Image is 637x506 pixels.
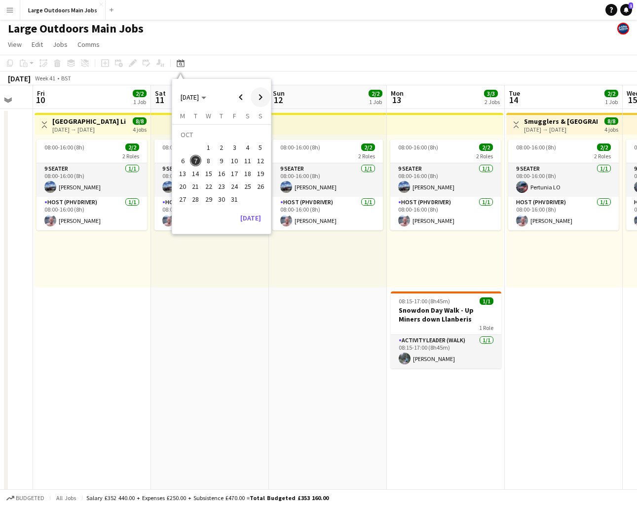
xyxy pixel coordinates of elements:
[254,141,267,154] button: 05-10-2025
[361,144,375,151] span: 2/2
[242,168,254,180] span: 18
[177,181,188,192] span: 20
[155,89,166,98] span: Sat
[36,94,45,106] span: 10
[5,493,46,504] button: Budgeted
[125,144,139,151] span: 2/2
[28,38,47,51] a: Edit
[390,163,501,197] app-card-role: 9 Seater1/108:00-16:00 (8h)[PERSON_NAME]
[202,167,215,180] button: 15-10-2025
[228,155,240,167] span: 10
[272,197,383,230] app-card-role: Host (PHV Driver)1/108:00-16:00 (8h)[PERSON_NAME]
[508,197,619,230] app-card-role: Host (PHV Driver)1/108:00-16:00 (8h)[PERSON_NAME]
[215,193,228,206] button: 30-10-2025
[190,194,202,206] span: 28
[20,0,106,20] button: Large Outdoors Main Jobs
[242,155,254,167] span: 11
[52,117,126,126] h3: [GEOGRAPHIC_DATA] Lighthouse Experience
[32,40,43,49] span: Edit
[399,297,450,305] span: 08:15-17:00 (8h45m)
[190,155,202,167] span: 7
[154,140,265,230] div: 08:00-16:00 (8h)2/22 Roles9 Seater1/108:00-16:00 (8h)[PERSON_NAME]Host (PHV Driver)1/108:00-16:00...
[604,125,618,133] div: 4 jobs
[8,21,144,36] h1: Large Outdoors Main Jobs
[479,144,493,151] span: 2/2
[254,154,267,167] button: 12-10-2025
[203,194,215,206] span: 29
[251,87,270,107] button: Next month
[620,4,632,16] a: 1
[37,89,45,98] span: Fri
[259,111,262,120] span: S
[228,194,240,206] span: 31
[254,180,267,193] button: 26-10-2025
[241,180,254,193] button: 25-10-2025
[604,117,618,125] span: 8/8
[53,40,68,49] span: Jobs
[37,163,147,197] app-card-role: 9 Seater1/108:00-16:00 (8h)[PERSON_NAME]
[391,89,404,98] span: Mon
[273,89,285,98] span: Sun
[202,141,215,154] button: 01-10-2025
[54,494,78,502] span: All jobs
[177,155,188,167] span: 6
[189,180,202,193] button: 21-10-2025
[272,140,383,230] app-job-card: 08:00-16:00 (8h)2/22 Roles9 Seater1/108:00-16:00 (8h)[PERSON_NAME]Host (PHV Driver)1/108:00-16:00...
[189,193,202,206] button: 28-10-2025
[233,111,236,120] span: F
[189,167,202,180] button: 14-10-2025
[37,197,147,230] app-card-role: Host (PHV Driver)1/108:00-16:00 (8h)[PERSON_NAME]
[177,88,210,106] button: Choose month and year
[203,142,215,154] span: 1
[8,73,31,83] div: [DATE]
[228,168,240,180] span: 17
[133,117,147,125] span: 8/8
[203,155,215,167] span: 8
[16,495,44,502] span: Budgeted
[255,168,266,180] span: 19
[176,180,189,193] button: 20-10-2025
[202,193,215,206] button: 29-10-2025
[390,140,501,230] app-job-card: 08:00-16:00 (8h)2/22 Roles9 Seater1/108:00-16:00 (8h)[PERSON_NAME]Host (PHV Driver)1/108:00-16:00...
[202,180,215,193] button: 22-10-2025
[220,111,223,120] span: T
[176,154,189,167] button: 06-10-2025
[190,181,202,192] span: 21
[484,90,498,97] span: 3/3
[33,74,57,82] span: Week 41
[604,90,618,97] span: 2/2
[216,155,227,167] span: 9
[133,90,147,97] span: 2/2
[391,335,501,368] app-card-role: Activity Leader (Walk)1/108:15-17:00 (8h45m)[PERSON_NAME]
[86,494,329,502] div: Salary £352 440.00 + Expenses £250.00 + Subsistence £470.00 =
[189,154,202,167] button: 07-10-2025
[153,94,166,106] span: 11
[177,168,188,180] span: 13
[254,167,267,180] button: 19-10-2025
[398,144,438,151] span: 08:00-16:00 (8h)
[228,141,241,154] button: 03-10-2025
[508,140,619,230] div: 08:00-16:00 (8h)2/22 Roles9 Seater1/108:00-16:00 (8h)Pertunia LOHost (PHV Driver)1/108:00-16:00 (...
[594,152,611,160] span: 2 Roles
[44,144,84,151] span: 08:00-16:00 (8h)
[176,193,189,206] button: 27-10-2025
[369,90,382,97] span: 2/2
[215,167,228,180] button: 16-10-2025
[391,291,501,368] app-job-card: 08:15-17:00 (8h45m)1/1Snowdon Day Walk - Up Miners down Llanberis1 RoleActivity Leader (Walk)1/10...
[479,324,493,331] span: 1 Role
[241,154,254,167] button: 11-10-2025
[242,181,254,192] span: 25
[216,142,227,154] span: 2
[228,180,241,193] button: 24-10-2025
[629,2,633,9] span: 1
[133,98,146,106] div: 1 Job
[480,297,493,305] span: 1/1
[516,144,556,151] span: 08:00-16:00 (8h)
[49,38,72,51] a: Jobs
[133,125,147,133] div: 4 jobs
[524,117,598,126] h3: Smugglers & [GEOGRAPHIC_DATA]
[180,111,185,120] span: M
[154,163,265,197] app-card-role: 9 Seater1/108:00-16:00 (8h)[PERSON_NAME]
